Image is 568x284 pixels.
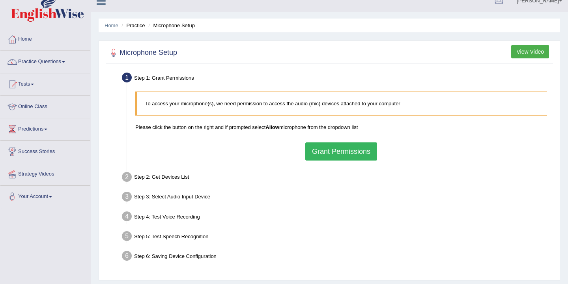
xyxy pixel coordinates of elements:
div: Step 5: Test Speech Recognition [118,229,556,246]
h2: Microphone Setup [108,47,177,59]
a: Strategy Videos [0,163,90,183]
button: View Video [511,45,549,58]
a: Home [105,22,118,28]
button: Grant Permissions [305,142,377,161]
div: Step 2: Get Devices List [118,170,556,187]
a: Practice Questions [0,51,90,71]
li: Microphone Setup [146,22,195,29]
a: Success Stories [0,141,90,161]
div: Step 1: Grant Permissions [118,70,556,88]
a: Online Class [0,96,90,116]
p: To access your microphone(s), we need permission to access the audio (mic) devices attached to yo... [145,100,539,107]
a: Your Account [0,186,90,206]
p: Please click the button on the right and if prompted select microphone from the dropdown list [135,123,547,131]
b: Allow [265,124,279,130]
div: Step 3: Select Audio Input Device [118,189,556,207]
a: Predictions [0,118,90,138]
div: Step 4: Test Voice Recording [118,209,556,226]
a: Home [0,28,90,48]
a: Tests [0,73,90,93]
li: Practice [120,22,145,29]
div: Step 6: Saving Device Configuration [118,248,556,266]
